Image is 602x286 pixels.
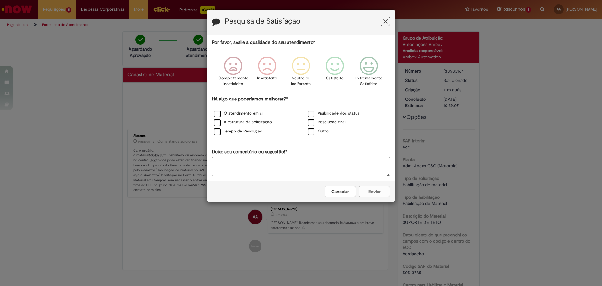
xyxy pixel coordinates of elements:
p: Completamente Insatisfeito [218,75,248,87]
label: Por favor, avalie a qualidade do seu atendimento* [212,39,315,46]
label: Pesquisa de Satisfação [225,17,300,25]
div: Há algo que poderíamos melhorar?* [212,96,390,136]
label: A estrutura da solicitação [214,119,272,125]
button: Cancelar [325,186,356,197]
div: Satisfeito [319,52,351,95]
div: Insatisfeito [251,52,283,95]
label: Deixe seu comentário ou sugestão!* [212,148,287,155]
label: Outro [308,128,329,134]
label: Resolução final [308,119,346,125]
label: O atendimento em si [214,111,263,116]
div: Neutro ou indiferente [285,52,317,95]
div: Extremamente Satisfeito [353,52,385,95]
div: Completamente Insatisfeito [217,52,249,95]
p: Extremamente Satisfeito [355,75,382,87]
p: Satisfeito [326,75,344,81]
label: Tempo de Resolução [214,128,262,134]
label: Visibilidade dos status [308,111,359,116]
p: Insatisfeito [257,75,277,81]
p: Neutro ou indiferente [290,75,312,87]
